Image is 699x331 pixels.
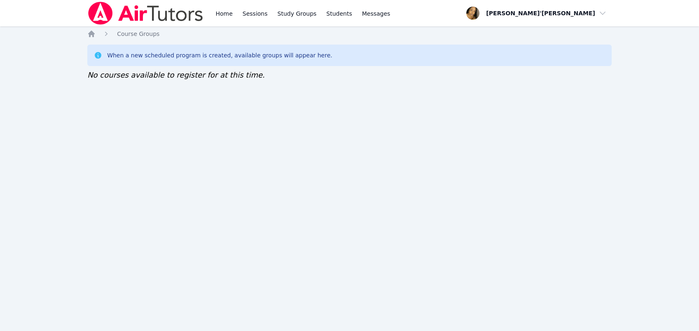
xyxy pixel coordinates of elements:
[87,30,612,38] nav: Breadcrumb
[362,9,390,18] span: Messages
[117,31,159,37] span: Course Groups
[87,71,265,79] span: No courses available to register for at this time.
[117,30,159,38] a: Course Groups
[107,51,332,59] div: When a new scheduled program is created, available groups will appear here.
[87,2,204,25] img: Air Tutors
